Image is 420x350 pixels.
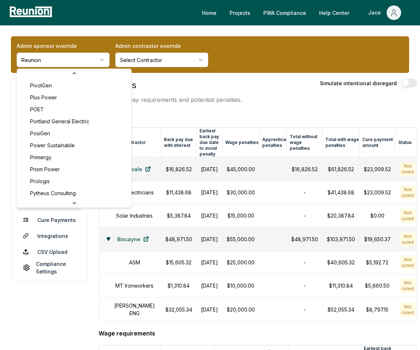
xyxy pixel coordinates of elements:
[30,118,89,125] span: Portland General Electric
[30,129,50,137] span: PosiGen
[30,177,50,185] span: Prologis
[30,82,52,89] span: PivotGen
[30,141,75,149] span: Power Sustainable
[30,165,60,173] span: Prism Power
[30,153,52,161] span: Primergy
[30,106,44,113] span: POET
[30,94,57,101] span: Plus Power
[30,189,76,197] span: Pytheus Consulting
